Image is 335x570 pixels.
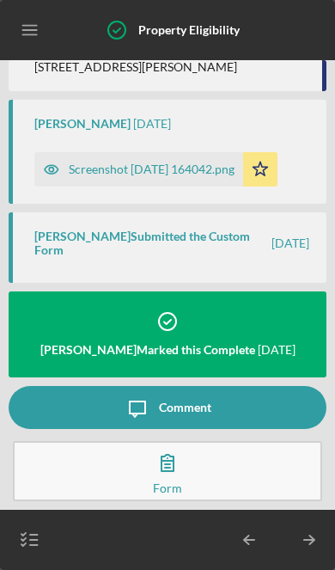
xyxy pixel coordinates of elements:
button: Comment [9,386,326,429]
div: [PERSON_NAME] [34,117,131,131]
time: 2025-08-26 20:41 [133,117,171,131]
div: Comment [159,386,211,429]
time: 2025-08-26 20:41 [258,343,295,357]
div: [PERSON_NAME] Submitted the Custom Form [34,230,269,257]
div: [PERSON_NAME] Marked this Complete [40,343,255,357]
div: Screenshot [DATE] 164042.png [69,162,234,176]
div: [STREET_ADDRESS][PERSON_NAME] [34,60,237,74]
div: Form [153,484,182,493]
b: Property Eligibility [138,22,240,37]
time: 2025-08-26 20:41 [271,236,309,250]
button: Screenshot [DATE] 164042.png [34,152,277,187]
button: Form [13,441,322,501]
